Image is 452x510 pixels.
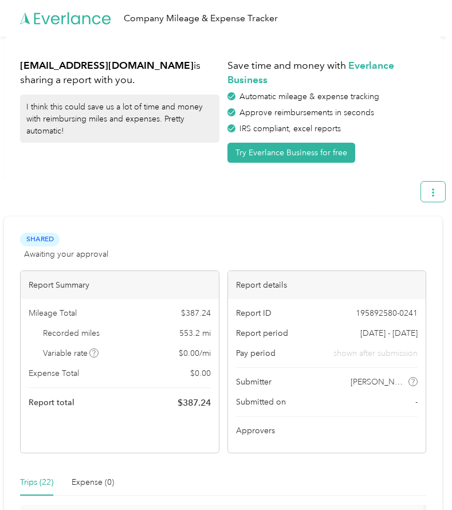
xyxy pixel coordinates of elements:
span: 553.2 mi [179,327,211,339]
span: $ 0.00 [190,367,211,379]
span: $ 387.24 [178,396,211,410]
span: Submitter [236,376,272,388]
span: Report period [236,327,288,339]
span: Approvers [236,425,275,437]
span: $ 0.00 / mi [179,347,211,359]
span: Recorded miles [43,327,100,339]
span: 195892580-0241 [356,307,418,319]
span: shown after submission [333,347,418,359]
div: I think this could save us a lot of time and money with reimbursing miles and expenses. Pretty au... [20,95,219,143]
strong: [EMAIL_ADDRESS][DOMAIN_NAME] [20,59,194,71]
button: Try Everlance Business for free [227,143,355,163]
div: Report details [228,271,426,299]
span: Pay period [236,347,276,359]
span: Automatic mileage & expense tracking [239,92,379,101]
span: Variable rate [43,347,99,359]
strong: Everlance Business [227,59,394,85]
span: Shared [20,233,60,246]
div: Expense (0) [72,476,114,489]
div: Report Summary [21,271,219,299]
div: Company Mileage & Expense Tracker [124,11,278,26]
span: Submitted on [236,396,286,408]
span: Mileage Total [29,307,77,319]
span: [DATE] - [DATE] [360,327,418,339]
span: Report total [29,397,74,409]
h1: is sharing a report with you. [20,58,219,87]
span: Expense Total [29,367,79,379]
span: - [415,396,418,408]
span: Awaiting your approval [24,248,108,260]
span: [PERSON_NAME] [351,376,407,388]
div: Trips (22) [20,476,53,489]
span: $ 387.24 [181,307,211,319]
span: Approve reimbursements in seconds [239,108,374,117]
span: IRS compliant, excel reports [239,124,341,134]
h1: Save time and money with [227,58,427,87]
span: Report ID [236,307,272,319]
